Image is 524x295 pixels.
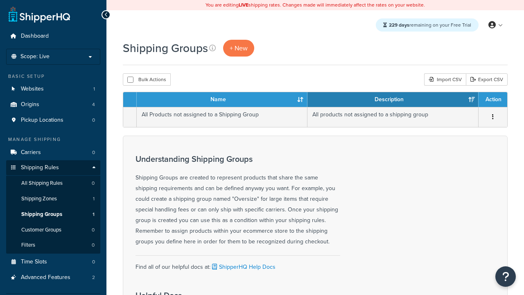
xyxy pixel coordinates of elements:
[137,92,307,107] th: Name: activate to sort column ascending
[92,117,95,124] span: 0
[21,242,35,249] span: Filters
[6,145,100,160] li: Carriers
[137,107,307,127] td: All Products not assigned to a Shipping Group
[92,274,95,281] span: 2
[389,21,409,29] strong: 229 days
[136,255,340,272] div: Find all of our helpful docs at:
[6,113,100,128] li: Pickup Locations
[21,86,44,93] span: Websites
[307,92,479,107] th: Description: activate to sort column ascending
[307,107,479,127] td: All products not assigned to a shipping group
[230,43,248,53] span: + New
[21,164,59,171] span: Shipping Rules
[6,222,100,238] a: Customer Groups 0
[6,254,100,270] li: Time Slots
[21,180,63,187] span: All Shipping Rules
[6,254,100,270] a: Time Slots 0
[92,149,95,156] span: 0
[6,238,100,253] li: Filters
[6,207,100,222] a: Shipping Groups 1
[93,211,95,218] span: 1
[6,145,100,160] a: Carriers 0
[9,6,70,23] a: ShipperHQ Home
[92,242,95,249] span: 0
[21,195,57,202] span: Shipping Zones
[21,101,39,108] span: Origins
[424,73,466,86] div: Import CSV
[210,263,276,271] a: ShipperHQ Help Docs
[136,154,340,163] h3: Understanding Shipping Groups
[479,92,507,107] th: Action
[6,97,100,112] a: Origins 4
[136,154,340,247] div: Shipping Groups are created to represent products that share the same shipping requirements and c...
[6,222,100,238] li: Customer Groups
[21,117,63,124] span: Pickup Locations
[6,207,100,222] li: Shipping Groups
[6,191,100,206] li: Shipping Zones
[223,40,254,57] a: + New
[376,18,479,32] div: remaining on your Free Trial
[92,259,95,265] span: 0
[6,73,100,80] div: Basic Setup
[495,266,516,287] button: Open Resource Center
[6,97,100,112] li: Origins
[20,53,50,60] span: Scope: Live
[6,29,100,44] a: Dashboard
[6,238,100,253] a: Filters 0
[6,176,100,191] a: All Shipping Rules 0
[6,270,100,285] li: Advanced Features
[21,259,47,265] span: Time Slots
[466,73,508,86] a: Export CSV
[21,211,62,218] span: Shipping Groups
[21,33,49,40] span: Dashboard
[92,101,95,108] span: 4
[21,227,61,234] span: Customer Groups
[93,195,95,202] span: 1
[93,86,95,93] span: 1
[21,149,41,156] span: Carriers
[92,227,95,234] span: 0
[6,191,100,206] a: Shipping Zones 1
[123,40,208,56] h1: Shipping Groups
[6,113,100,128] a: Pickup Locations 0
[6,136,100,143] div: Manage Shipping
[123,73,171,86] button: Bulk Actions
[6,82,100,97] a: Websites 1
[6,160,100,175] a: Shipping Rules
[6,176,100,191] li: All Shipping Rules
[6,82,100,97] li: Websites
[92,180,95,187] span: 0
[6,270,100,285] a: Advanced Features 2
[21,274,70,281] span: Advanced Features
[6,160,100,254] li: Shipping Rules
[239,1,248,9] b: LIVE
